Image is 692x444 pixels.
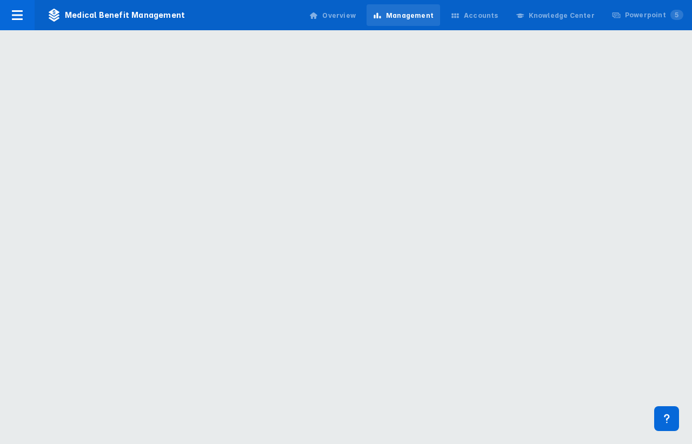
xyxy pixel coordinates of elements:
[654,406,679,431] div: Contact Support
[464,11,498,21] div: Accounts
[444,4,505,26] a: Accounts
[670,10,683,20] span: 5
[509,4,601,26] a: Knowledge Center
[322,11,356,21] div: Overview
[625,10,683,20] div: Powerpoint
[386,11,434,21] div: Management
[367,4,440,26] a: Management
[303,4,362,26] a: Overview
[529,11,595,21] div: Knowledge Center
